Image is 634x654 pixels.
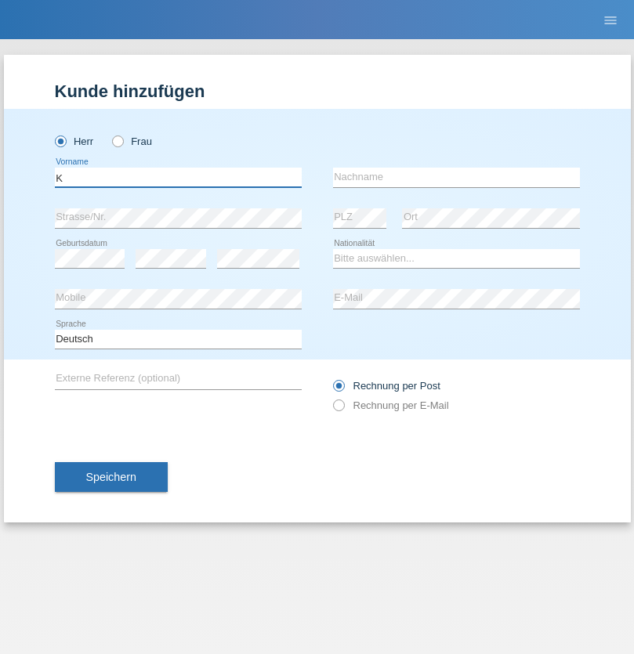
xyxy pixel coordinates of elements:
[112,135,122,146] input: Frau
[55,462,168,492] button: Speichern
[86,471,136,483] span: Speichern
[55,135,94,147] label: Herr
[333,399,343,419] input: Rechnung per E-Mail
[333,380,343,399] input: Rechnung per Post
[55,81,580,101] h1: Kunde hinzufügen
[333,380,440,392] label: Rechnung per Post
[603,13,618,28] i: menu
[595,15,626,24] a: menu
[112,135,152,147] label: Frau
[55,135,65,146] input: Herr
[333,399,449,411] label: Rechnung per E-Mail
